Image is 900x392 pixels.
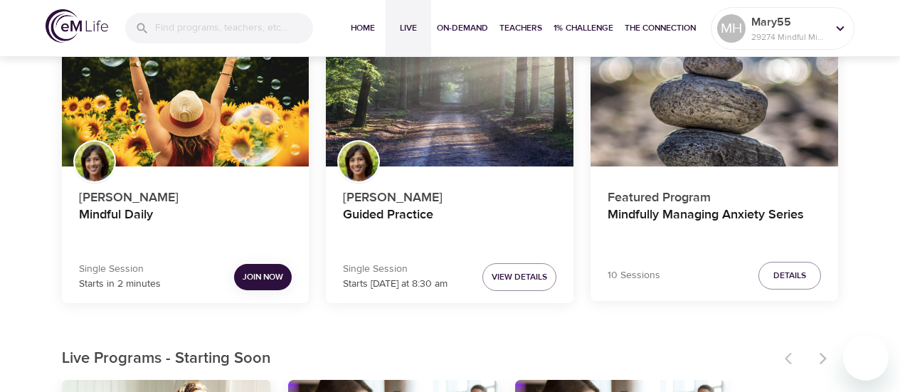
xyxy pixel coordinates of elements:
p: Starts in 2 minutes [79,277,161,292]
button: Mindful Daily [62,28,309,167]
h4: Guided Practice [343,207,556,241]
iframe: Button to launch messaging window [843,335,889,381]
span: On-Demand [437,21,488,36]
span: The Connection [625,21,696,36]
div: MH [717,14,746,43]
span: Live [391,21,425,36]
img: logo [46,9,108,43]
h4: Mindful Daily [79,207,292,241]
button: Mindfully Managing Anxiety Series [591,28,838,167]
h4: Mindfully Managing Anxiety Series [608,207,821,241]
button: Guided Practice [326,28,573,167]
p: Starts [DATE] at 8:30 am [343,277,448,292]
button: Details [758,262,821,290]
span: View Details [492,270,547,285]
p: Single Session [343,262,448,277]
p: Featured Program [608,182,821,207]
button: View Details [482,263,556,291]
span: 1% Challenge [554,21,613,36]
input: Find programs, teachers, etc... [155,13,313,43]
p: 10 Sessions [608,268,660,283]
p: Single Session [79,262,161,277]
span: Details [773,268,806,283]
p: [PERSON_NAME] [79,182,292,207]
p: Mary55 [751,14,827,31]
p: [PERSON_NAME] [343,182,556,207]
span: Teachers [499,21,542,36]
span: Home [346,21,380,36]
button: Join Now [234,264,292,290]
p: 29274 Mindful Minutes [751,31,827,43]
span: Join Now [243,270,283,285]
p: Live Programs - Starting Soon [62,347,776,371]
